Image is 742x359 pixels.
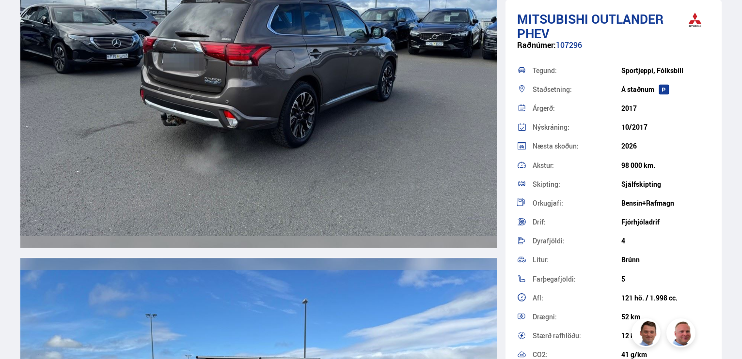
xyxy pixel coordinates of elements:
div: 2026 [621,142,710,150]
span: Raðnúmer: [517,40,556,50]
div: Orkugjafi: [533,200,621,207]
div: 98 000 km. [621,162,710,169]
div: CO2: [533,351,621,358]
div: 52 km [621,313,710,321]
div: Sportjeppi, Fólksbíll [621,67,710,75]
div: Skipting: [533,181,621,188]
div: Brúnn [621,256,710,264]
div: Stærð rafhlöðu: [533,332,621,339]
div: Tegund: [533,67,621,74]
div: Afl: [533,295,621,301]
div: 121 hö. / 1.998 cc. [621,294,710,302]
div: Akstur: [533,162,621,169]
div: 107296 [517,41,710,60]
div: Drægni: [533,314,621,320]
div: Staðsetning: [533,86,621,93]
div: Drif: [533,219,621,225]
div: Sjálfskipting [621,180,710,188]
div: 41 g/km [621,351,710,359]
div: Farþegafjöldi: [533,276,621,283]
img: brand logo [676,5,714,35]
span: Outlander PHEV [517,10,663,42]
div: 2017 [621,105,710,112]
div: Fjórhjóladrif [621,218,710,226]
div: 4 [621,237,710,245]
div: Bensín+Rafmagn [621,199,710,207]
div: Næsta skoðun: [533,143,621,150]
button: Open LiveChat chat widget [8,4,37,33]
div: Dyrafjöldi: [533,238,621,244]
span: Mitsubishi [517,10,588,28]
img: FbJEzSuNWCJXmdc-.webp [633,320,662,349]
div: Litur: [533,256,621,263]
img: siFngHWaQ9KaOqBr.png [668,320,697,349]
div: Nýskráning: [533,124,621,131]
div: 12 kWh [621,332,710,340]
div: Á staðnum [621,86,710,93]
div: 10/2017 [621,123,710,131]
div: Árgerð: [533,105,621,112]
div: 5 [621,275,710,283]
